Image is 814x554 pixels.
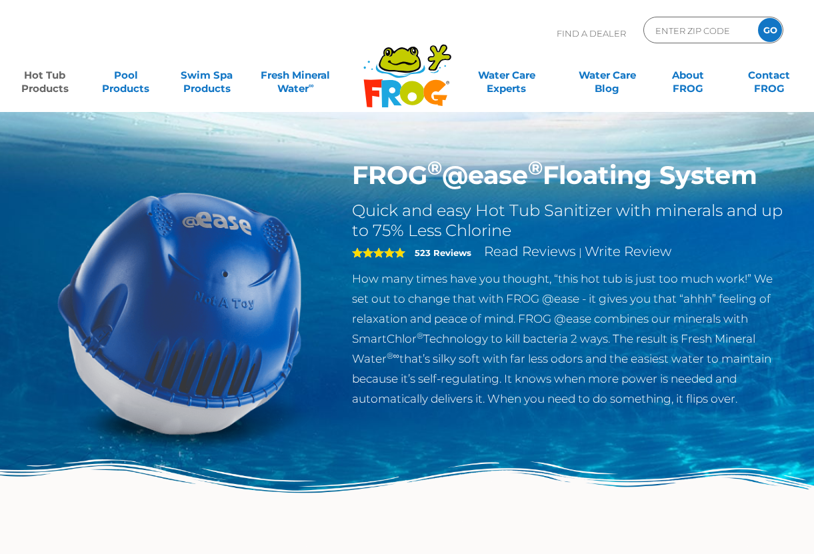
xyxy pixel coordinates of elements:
a: Write Review [585,243,671,259]
a: Water CareExperts [455,62,558,89]
span: | [579,246,582,259]
strong: 523 Reviews [415,247,471,258]
img: hot-tub-product-atease-system.png [27,160,333,465]
p: Find A Dealer [557,17,626,50]
p: How many times have you thought, “this hot tub is just too much work!” We set out to change that ... [352,269,787,409]
a: Water CareBlog [576,62,639,89]
sup: ® [427,156,442,179]
sup: ∞ [309,81,314,90]
sup: ® [417,331,423,341]
a: PoolProducts [94,62,157,89]
sup: ® [528,156,543,179]
a: AboutFROG [657,62,719,89]
img: Frog Products Logo [356,27,459,108]
a: ContactFROG [738,62,801,89]
a: Swim SpaProducts [175,62,238,89]
span: 5 [352,247,405,258]
a: Read Reviews [484,243,576,259]
a: Fresh MineralWater∞ [256,62,335,89]
a: Hot TubProducts [13,62,76,89]
input: GO [758,18,782,42]
sup: ®∞ [387,351,399,361]
h2: Quick and easy Hot Tub Sanitizer with minerals and up to 75% Less Chlorine [352,201,787,241]
h1: FROG @ease Floating System [352,160,787,191]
